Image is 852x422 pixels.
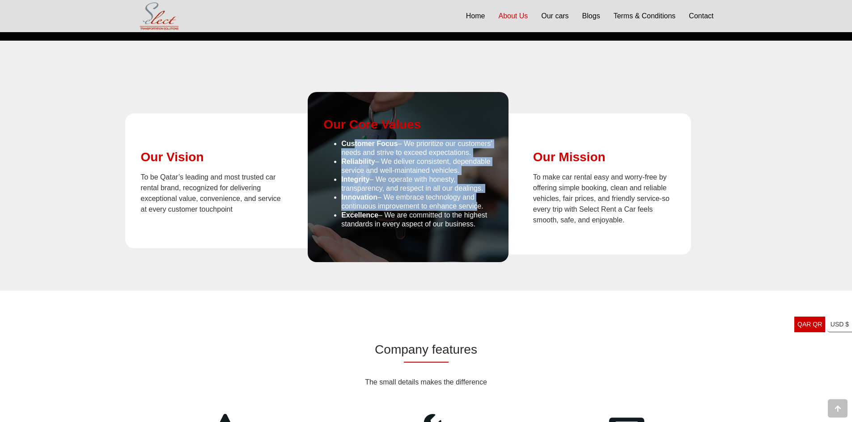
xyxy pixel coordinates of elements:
strong: Our Vision [141,150,204,164]
strong: Our Core Values [323,117,421,131]
strong: Excellence [341,211,378,219]
p: To be Qatar’s leading and most trusted car rental brand, recognized for delivering exceptional va... [141,172,284,215]
strong: Innovation [341,193,377,201]
p: To make car rental easy and worry-free by offering simple booking, clean and reliable vehicles, f... [533,172,676,226]
a: QAR QR [794,317,825,332]
strong: Our Mission [533,150,606,164]
li: – We embrace technology and continuous improvement to enhance service. [341,193,493,211]
h2: Company features [132,342,721,357]
strong: Integrity [341,175,369,183]
p: The small details makes the difference [132,377,721,388]
strong: Reliability [341,158,375,165]
li: – We prioritize our customers’ needs and strive to exceed expectations. [341,139,493,157]
li: – We operate with honesty, transparency, and respect in all our dealings. [341,175,493,193]
strong: Customer Focus [341,140,398,147]
li: – We are committed to the highest standards in every aspect of our business. [341,211,493,229]
img: Select Rent a Car [134,1,184,32]
li: – We deliver consistent, dependable service and well-maintained vehicles. [341,157,493,175]
a: USD $ [827,317,852,332]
